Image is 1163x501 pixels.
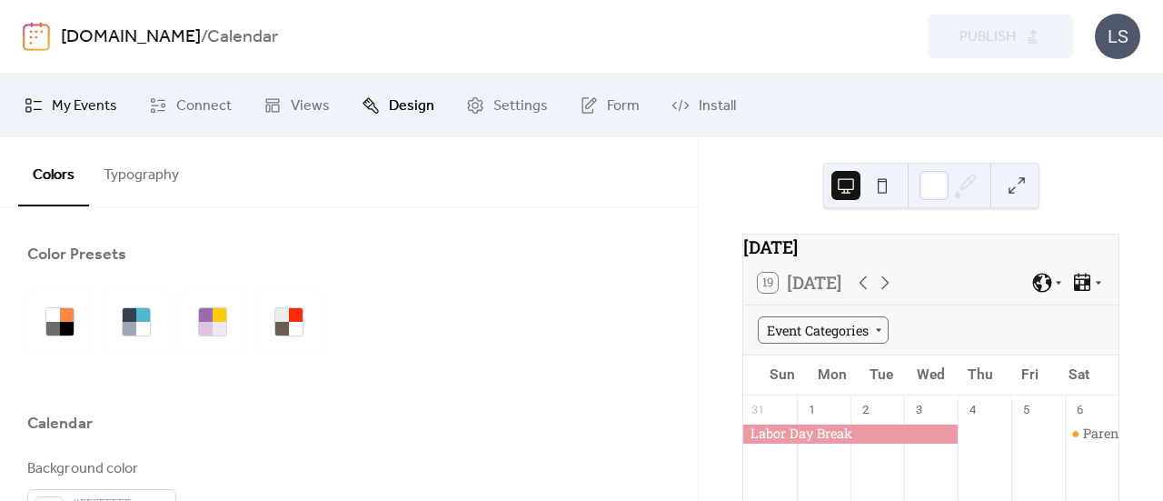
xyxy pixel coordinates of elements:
div: LS [1095,14,1140,59]
div: Fri [1005,356,1054,395]
span: Settings [493,95,548,117]
a: Install [658,81,750,130]
div: Background color [27,458,173,480]
span: Install [699,95,736,117]
div: [DATE] [743,235,1118,261]
div: 6 [1071,402,1088,418]
a: Design [348,81,448,130]
div: Wed [906,356,955,395]
div: 4 [964,402,980,418]
span: Design [389,95,434,117]
div: Labor Day Break [743,425,958,443]
div: Color Presets [27,244,126,266]
div: Parent's Night Out [1065,425,1118,443]
a: My Events [11,81,131,130]
div: Sun [758,356,807,395]
div: Sat [1055,356,1104,395]
div: Thu [956,356,1005,395]
button: Colors [18,137,89,206]
span: Form [607,95,640,117]
a: Form [566,81,653,130]
a: Views [250,81,343,130]
div: 31 [750,402,766,418]
a: Connect [135,81,245,130]
b: / [201,20,207,55]
div: 2 [857,402,873,418]
a: Settings [452,81,562,130]
a: [DOMAIN_NAME] [61,20,201,55]
img: logo [23,22,50,51]
div: 5 [1018,402,1034,418]
span: Connect [176,95,232,117]
div: Tue [857,356,906,395]
b: Calendar [207,20,278,55]
div: Calendar [27,413,93,435]
div: 3 [910,402,927,418]
span: My Events [52,95,117,117]
div: 1 [803,402,820,418]
div: Mon [807,356,856,395]
span: Views [291,95,330,117]
button: Typography [89,137,194,205]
